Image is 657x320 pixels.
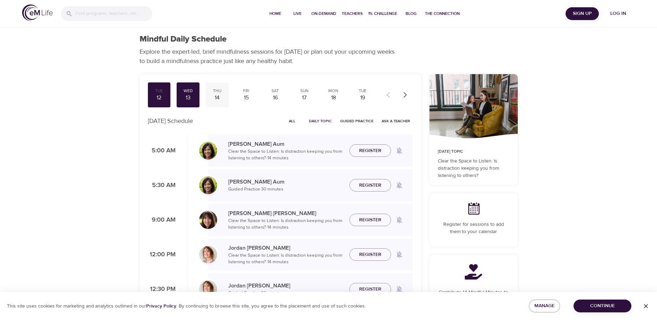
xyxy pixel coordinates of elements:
button: Register [349,179,391,192]
span: Blog [403,10,419,17]
a: Privacy Policy [146,303,176,309]
p: Clear the Space to Listen: Is distraction keeping you from listening to others? · 14 minutes [228,252,344,266]
span: Remind me when a class goes live every Wednesday at 5:00 AM [391,142,408,159]
p: [PERSON_NAME] Aum [228,178,344,186]
p: Guided Practice · 30 minutes [228,186,344,193]
p: Clear the Space to Listen: Is distraction keeping you from listening to others? · 14 minutes [228,148,344,162]
p: Explore the expert-led, brief mindfulness sessions for [DATE] or plan out your upcoming weeks to ... [140,47,399,66]
p: Jordan [PERSON_NAME] [228,244,344,252]
div: 14 [208,94,226,102]
p: [DATE] Schedule [148,116,193,126]
img: Alisha%20Aum%208-9-21.jpg [199,142,217,160]
div: Tue [354,88,371,94]
div: Sun [296,88,313,94]
button: Register [349,144,391,157]
span: Register [359,216,381,224]
span: Guided Practice [340,118,373,124]
span: Sign Up [568,9,596,18]
p: Register for sessions to add them to your calendar [438,221,509,235]
button: Sign Up [566,7,599,20]
p: Clear the Space to Listen: Is distraction keeping you from listening to others? [438,158,509,179]
p: 12:30 PM [148,285,176,294]
button: Register [349,214,391,226]
div: Wed [179,88,197,94]
img: Jordan-Whitehead.jpg [199,280,217,298]
p: Clear the Space to Listen: Is distraction keeping you from listening to others? · 14 minutes [228,217,344,231]
span: Remind me when a class goes live every Wednesday at 12:30 PM [391,281,408,297]
span: Ask a Teacher [382,118,410,124]
div: Mon [325,88,342,94]
p: 12:00 PM [148,250,176,259]
div: Fri [238,88,255,94]
p: Jordan [PERSON_NAME] [228,282,344,290]
p: 5:00 AM [148,146,176,155]
button: Log in [602,7,635,20]
p: Guided Practice · 30 minutes [228,290,344,297]
span: Continue [579,302,626,310]
span: Register [359,181,381,190]
button: Register [349,283,391,296]
span: Remind me when a class goes live every Wednesday at 5:30 AM [391,177,408,194]
div: Thu [208,88,226,94]
p: [PERSON_NAME] [PERSON_NAME] [228,209,344,217]
input: Find programs, teachers, etc... [76,6,152,21]
p: [DATE] Topic [438,149,509,155]
button: Ask a Teacher [379,116,413,126]
div: 12 [151,94,168,102]
span: Remind me when a class goes live every Wednesday at 12:00 PM [391,246,408,263]
span: Register [359,285,381,294]
div: 13 [179,94,197,102]
button: Register [349,248,391,261]
div: 16 [267,94,284,102]
span: Manage [534,302,554,310]
span: Home [267,10,284,17]
span: Teachers [342,10,363,17]
span: Register [359,146,381,155]
span: Daily Topic [309,118,332,124]
span: Live [289,10,306,17]
button: Continue [574,300,631,312]
button: Daily Topic [306,116,335,126]
div: 19 [354,94,371,102]
span: Register [359,250,381,259]
p: 5:30 AM [148,181,176,190]
div: Sat [267,88,284,94]
div: Tue [151,88,168,94]
h1: Mindful Daily Schedule [140,34,227,44]
span: On-Demand [311,10,336,17]
div: 18 [325,94,342,102]
span: Remind me when a class goes live every Wednesday at 9:00 AM [391,212,408,228]
p: Contribute 14 Mindful Minutes to a charity by joining a community and completing this program. [438,289,509,311]
span: 1% Challenge [368,10,397,17]
img: Alisha%20Aum%208-9-21.jpg [199,176,217,194]
div: 17 [296,94,313,102]
p: [PERSON_NAME] Aum [228,140,344,148]
img: Jordan-Whitehead.jpg [199,246,217,264]
img: logo [22,5,53,21]
span: Log in [604,9,632,18]
div: 15 [238,94,255,102]
img: Andrea_Lieberstein-min.jpg [199,211,217,229]
span: The Connection [425,10,460,17]
button: Manage [529,300,560,312]
button: Guided Practice [337,116,376,126]
button: All [281,116,303,126]
p: 9:00 AM [148,215,176,225]
span: All [284,118,301,124]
